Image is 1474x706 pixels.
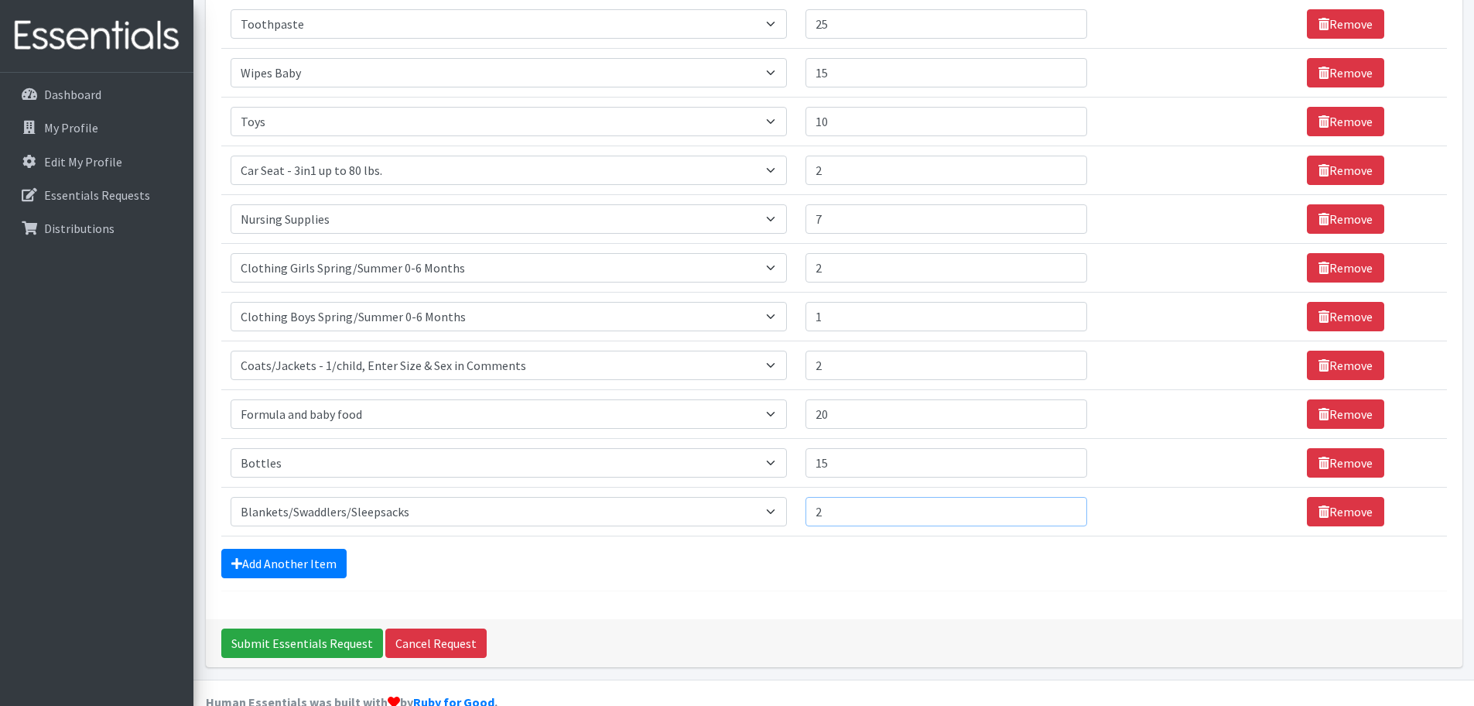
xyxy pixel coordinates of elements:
[6,146,187,177] a: Edit My Profile
[1307,204,1384,234] a: Remove
[6,79,187,110] a: Dashboard
[1307,351,1384,380] a: Remove
[44,187,150,203] p: Essentials Requests
[1307,9,1384,39] a: Remove
[44,120,98,135] p: My Profile
[221,629,383,658] input: Submit Essentials Request
[1307,497,1384,526] a: Remove
[44,221,115,236] p: Distributions
[385,629,487,658] a: Cancel Request
[1307,448,1384,478] a: Remove
[6,213,187,244] a: Distributions
[6,10,187,62] img: HumanEssentials
[1307,107,1384,136] a: Remove
[6,112,187,143] a: My Profile
[1307,253,1384,283] a: Remove
[1307,302,1384,331] a: Remove
[1307,58,1384,87] a: Remove
[1307,156,1384,185] a: Remove
[6,180,187,211] a: Essentials Requests
[44,154,122,170] p: Edit My Profile
[44,87,101,102] p: Dashboard
[1307,399,1384,429] a: Remove
[221,549,347,578] a: Add Another Item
